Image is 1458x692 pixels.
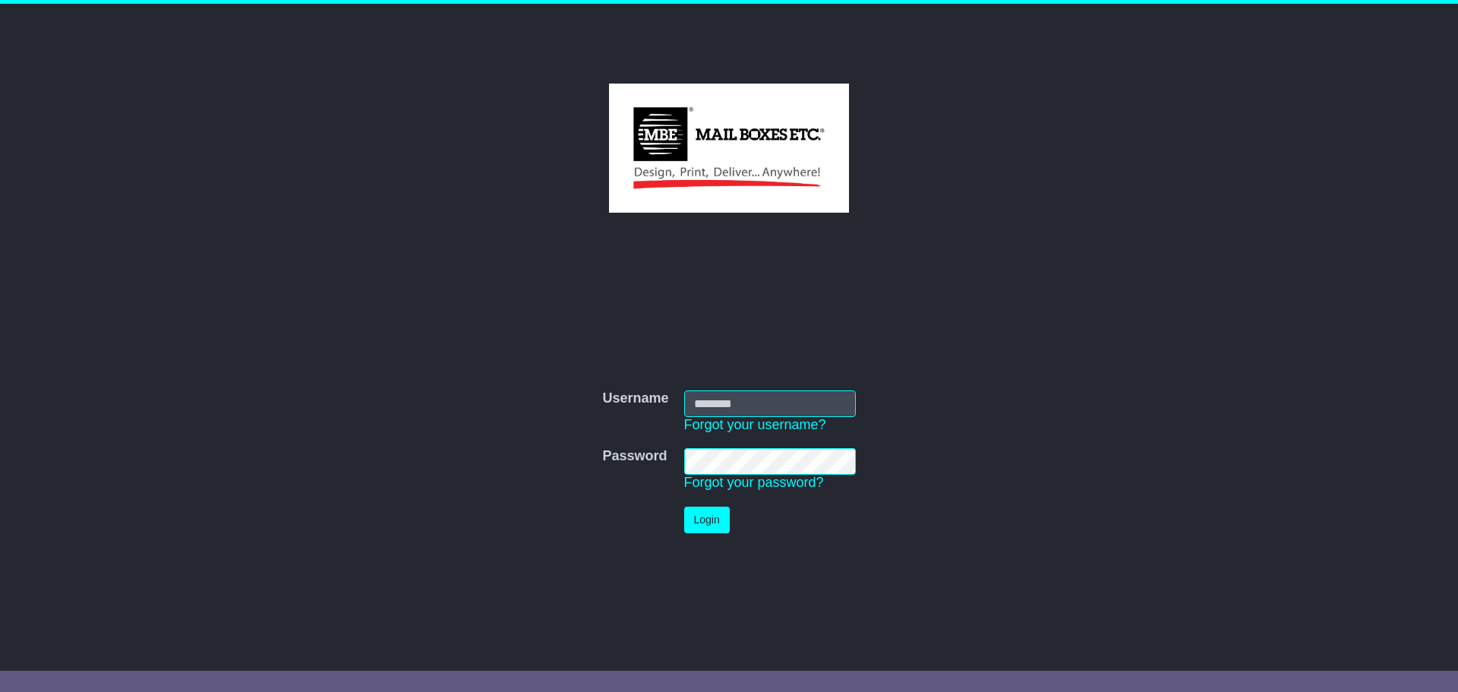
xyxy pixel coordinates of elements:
[684,475,824,490] a: Forgot your password?
[609,84,848,213] img: MBE Australia
[684,507,730,533] button: Login
[684,417,826,432] a: Forgot your username?
[602,390,668,407] label: Username
[602,448,667,465] label: Password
